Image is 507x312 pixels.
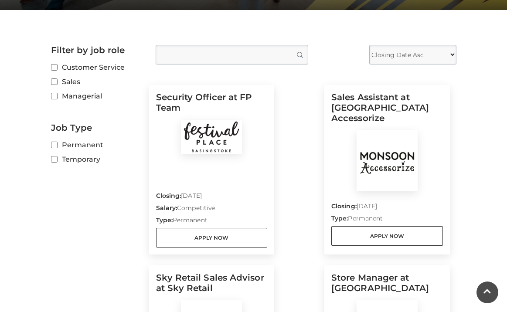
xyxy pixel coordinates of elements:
[156,191,268,203] p: [DATE]
[331,272,443,300] h5: Store Manager at [GEOGRAPHIC_DATA]
[51,139,143,150] label: Permanent
[51,62,143,73] label: Customer Service
[156,92,268,120] h5: Security Officer at FP Team
[156,203,268,216] p: Competitive
[181,120,242,154] img: Festival Place
[51,91,143,102] label: Managerial
[331,214,348,222] strong: Type:
[331,202,357,210] strong: Closing:
[51,76,143,87] label: Sales
[156,216,173,224] strong: Type:
[156,204,177,212] strong: Salary:
[331,214,443,226] p: Permanent
[156,192,181,200] strong: Closing:
[156,228,268,248] a: Apply Now
[156,272,268,300] h5: Sky Retail Sales Advisor at Sky Retail
[357,130,418,191] img: Monsoon
[51,45,143,55] h2: Filter by job role
[156,216,268,228] p: Permanent
[331,202,443,214] p: [DATE]
[331,226,443,246] a: Apply Now
[51,154,143,165] label: Temporary
[331,92,443,130] h5: Sales Assistant at [GEOGRAPHIC_DATA] Accessorize
[51,122,143,133] h2: Job Type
